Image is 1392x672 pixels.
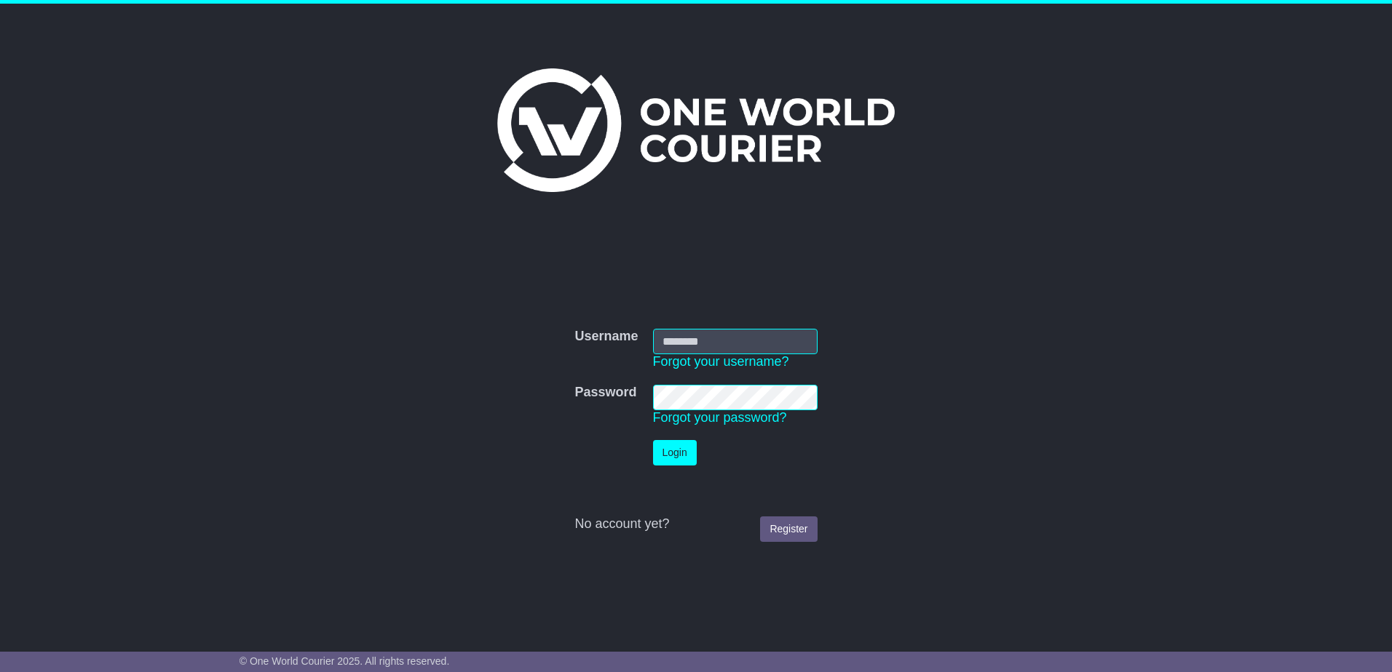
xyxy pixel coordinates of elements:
label: Password [574,385,636,401]
a: Register [760,516,817,542]
a: Forgot your username? [653,354,789,369]
a: Forgot your password? [653,410,787,425]
span: © One World Courier 2025. All rights reserved. [240,655,450,667]
img: One World [497,68,895,192]
label: Username [574,329,638,345]
div: No account yet? [574,516,817,532]
button: Login [653,440,697,465]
